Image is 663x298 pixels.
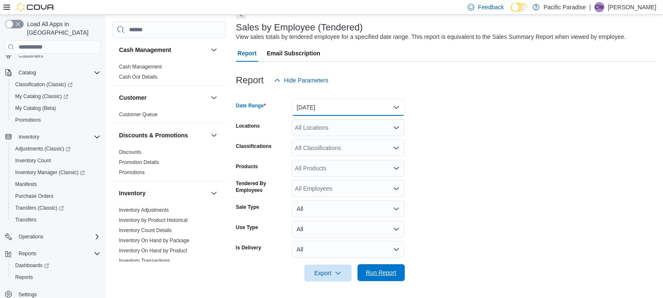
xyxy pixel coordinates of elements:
[15,132,100,142] span: Inventory
[8,155,104,167] button: Inventory Count
[292,221,405,238] button: All
[12,103,60,113] a: My Catalog (Beta)
[119,93,146,102] h3: Customer
[119,170,145,175] a: Promotions
[12,203,67,213] a: Transfers (Classic)
[12,179,100,189] span: Manifests
[15,157,51,164] span: Inventory Count
[209,45,219,55] button: Cash Management
[236,204,259,211] label: Sale Type
[119,64,162,70] a: Cash Management
[12,191,57,201] a: Purchase Orders
[608,2,656,12] p: [PERSON_NAME]
[595,2,603,12] span: CW
[8,271,104,283] button: Reports
[17,3,55,11] img: Cova
[15,81,73,88] span: Classification (Classic)
[119,46,207,54] button: Cash Management
[119,63,162,70] span: Cash Management
[209,93,219,103] button: Customer
[12,272,100,282] span: Reports
[12,115,44,125] a: Promotions
[12,79,76,90] a: Classification (Classic)
[209,188,219,198] button: Inventory
[19,291,37,298] span: Settings
[12,215,40,225] a: Transfers
[119,238,189,243] a: Inventory On Hand by Package
[112,147,226,181] div: Discounts & Promotions
[292,200,405,217] button: All
[238,45,257,62] span: Report
[119,217,188,223] a: Inventory by Product Historical
[2,131,104,143] button: Inventory
[12,203,100,213] span: Transfers (Classic)
[119,257,170,264] span: Inventory Transactions
[15,249,40,259] button: Reports
[236,33,626,41] div: View sales totals by tendered employee for a specified date range. This report is equivalent to t...
[19,134,39,140] span: Inventory
[511,3,528,12] input: Dark Mode
[8,260,104,271] a: Dashboards
[15,274,33,281] span: Reports
[292,99,405,116] button: [DATE]
[2,67,104,79] button: Catalog
[236,244,261,251] label: Is Delivery
[119,207,169,213] a: Inventory Adjustments
[15,51,46,61] a: Customers
[15,216,36,223] span: Transfers
[12,91,100,101] span: My Catalog (Classic)
[544,2,586,12] p: Pacific Paradise
[19,52,43,59] span: Customers
[19,250,36,257] span: Reports
[393,185,400,192] button: Open list of options
[119,159,159,166] span: Promotion Details
[236,22,363,33] h3: Sales by Employee (Tendered)
[12,115,100,125] span: Promotions
[119,189,207,197] button: Inventory
[119,237,189,244] span: Inventory On Hand by Package
[15,132,43,142] button: Inventory
[8,214,104,226] button: Transfers
[8,90,104,102] a: My Catalog (Classic)
[589,2,591,12] p: |
[15,181,37,188] span: Manifests
[8,143,104,155] a: Adjustments (Classic)
[15,232,47,242] button: Operations
[8,167,104,178] a: Inventory Manager (Classic)
[15,68,100,78] span: Catalog
[112,109,226,123] div: Customer
[236,180,288,194] label: Tendered By Employees
[8,102,104,114] button: My Catalog (Beta)
[8,79,104,90] a: Classification (Classic)
[119,131,207,139] button: Discounts & Promotions
[12,91,72,101] a: My Catalog (Classic)
[12,260,52,271] a: Dashboards
[119,149,141,156] span: Discounts
[12,167,100,178] span: Inventory Manager (Classic)
[8,178,104,190] button: Manifests
[209,130,219,140] button: Discounts & Promotions
[12,191,100,201] span: Purchase Orders
[15,93,68,100] span: My Catalog (Classic)
[236,123,260,129] label: Locations
[19,233,43,240] span: Operations
[119,227,172,234] span: Inventory Count Details
[119,248,187,254] a: Inventory On Hand by Product
[2,231,104,243] button: Operations
[236,143,272,150] label: Classifications
[2,49,104,62] button: Customers
[119,46,171,54] h3: Cash Management
[12,272,36,282] a: Reports
[15,117,41,123] span: Promotions
[393,145,400,151] button: Open list of options
[119,169,145,176] span: Promotions
[236,224,258,231] label: Use Type
[15,169,85,176] span: Inventory Manager (Classic)
[2,248,104,260] button: Reports
[15,262,49,269] span: Dashboards
[119,189,146,197] h3: Inventory
[236,163,258,170] label: Products
[24,20,100,37] span: Load All Apps in [GEOGRAPHIC_DATA]
[12,144,100,154] span: Adjustments (Classic)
